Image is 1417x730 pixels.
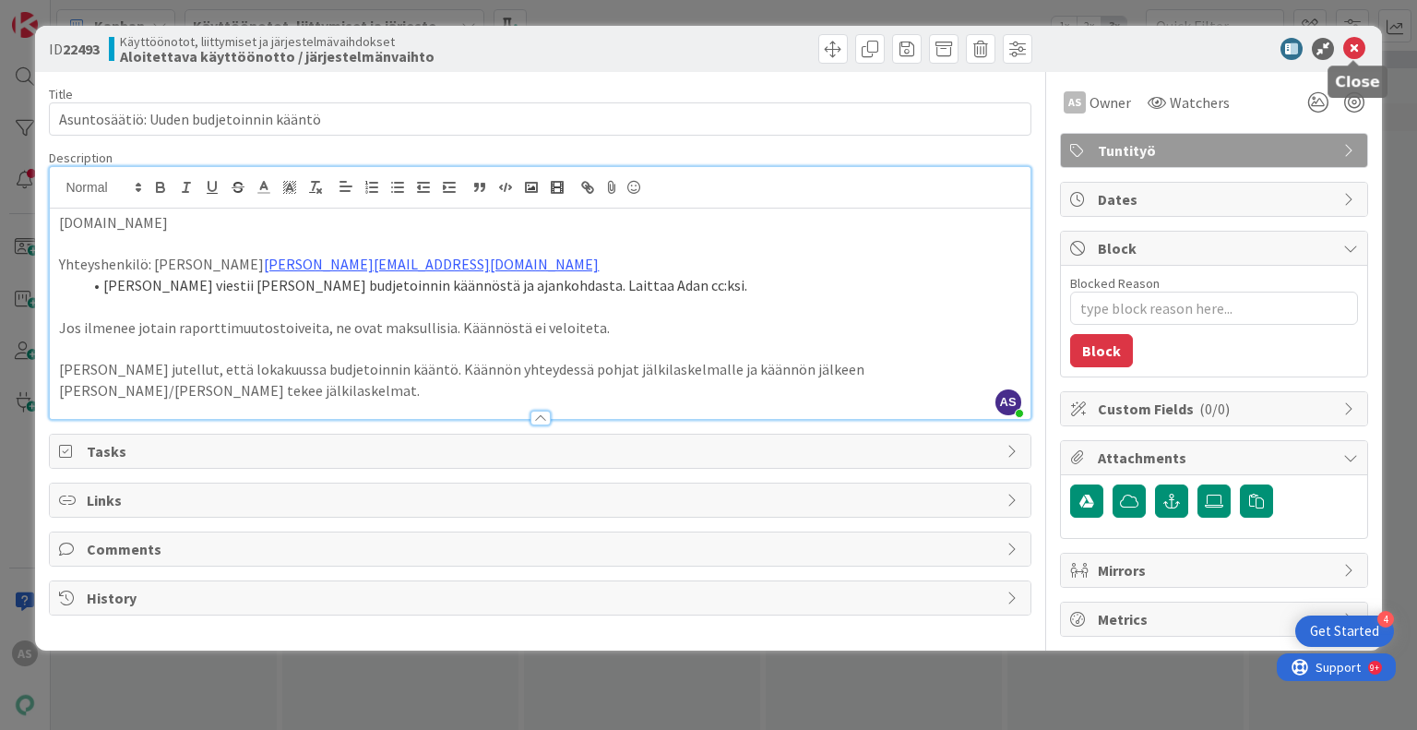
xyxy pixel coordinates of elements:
span: Käyttöönotot, liittymiset ja järjestelmävaihdokset [120,34,435,49]
span: Dates [1098,188,1334,210]
span: History [87,587,996,609]
span: Description [49,150,113,166]
span: Block [1098,237,1334,259]
div: 4 [1377,611,1394,628]
label: Title [49,86,73,102]
div: Open Get Started checklist, remaining modules: 4 [1295,616,1394,647]
span: Tuntityö [1098,139,1334,162]
span: Support [39,3,84,25]
span: Attachments [1098,447,1334,469]
p: Jos ilmenee jotain raporttimuutostoiveita, ne ovat maksullisia. Käännöstä ei veloiteta. [59,317,1020,339]
span: Comments [87,538,996,560]
li: [PERSON_NAME] viestii [PERSON_NAME] budjetoinnin käännöstä ja ajankohdasta. Laittaa Adan cc:ksi. [81,275,1020,296]
p: Yhteyshenkilö: [PERSON_NAME] [59,254,1020,275]
div: 9+ [93,7,102,22]
span: Links [87,489,996,511]
p: [DOMAIN_NAME] [59,212,1020,233]
span: ID [49,38,100,60]
div: AS [1064,91,1086,114]
a: [PERSON_NAME][EMAIL_ADDRESS][DOMAIN_NAME] [264,255,599,273]
span: ( 0/0 ) [1199,400,1230,418]
b: Aloitettava käyttöönotto / järjestelmänvaihto [120,49,435,64]
label: Blocked Reason [1070,275,1160,292]
span: Metrics [1098,608,1334,630]
button: Block [1070,334,1133,367]
h5: Close [1335,73,1380,90]
p: [PERSON_NAME] jutellut, että lokakuussa budjetoinnin kääntö. Käännön yhteydessä pohjat jälkilaske... [59,359,1020,401]
span: Tasks [87,440,996,462]
span: Mirrors [1098,559,1334,581]
b: 22493 [63,40,100,58]
span: Watchers [1170,91,1230,114]
div: Get Started [1310,622,1379,640]
span: Custom Fields [1098,398,1334,420]
span: Owner [1090,91,1131,114]
span: AS [995,389,1021,415]
input: type card name here... [49,102,1030,136]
